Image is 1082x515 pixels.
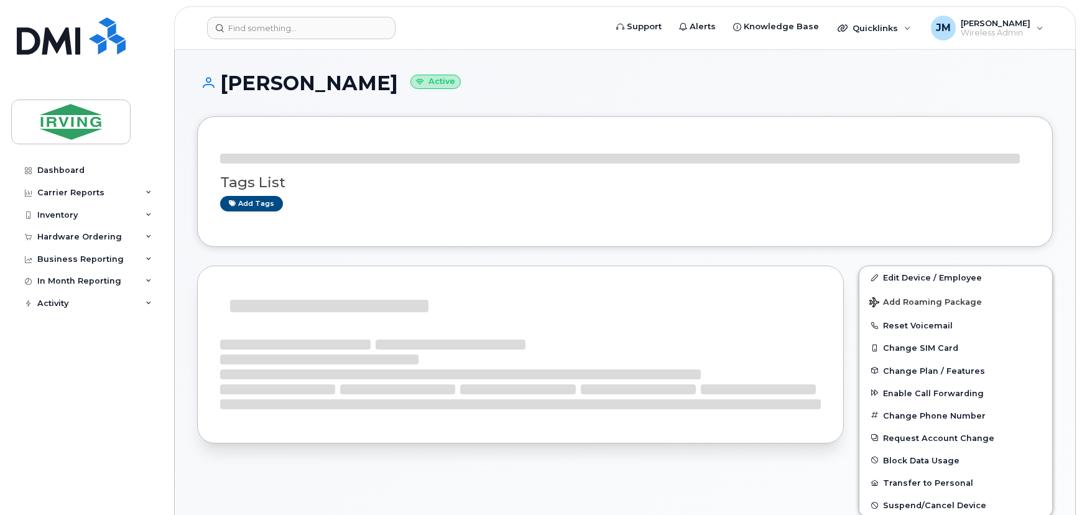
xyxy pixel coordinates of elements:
[883,388,984,397] span: Enable Call Forwarding
[859,289,1052,314] button: Add Roaming Package
[859,336,1052,359] button: Change SIM Card
[859,266,1052,289] a: Edit Device / Employee
[859,360,1052,382] button: Change Plan / Features
[220,196,283,211] a: Add tags
[869,297,982,309] span: Add Roaming Package
[859,314,1052,336] button: Reset Voicemail
[883,501,986,510] span: Suspend/Cancel Device
[859,471,1052,494] button: Transfer to Personal
[859,449,1052,471] button: Block Data Usage
[859,382,1052,404] button: Enable Call Forwarding
[859,427,1052,449] button: Request Account Change
[197,72,1053,94] h1: [PERSON_NAME]
[859,404,1052,427] button: Change Phone Number
[220,175,1030,190] h3: Tags List
[883,366,985,375] span: Change Plan / Features
[410,75,461,89] small: Active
